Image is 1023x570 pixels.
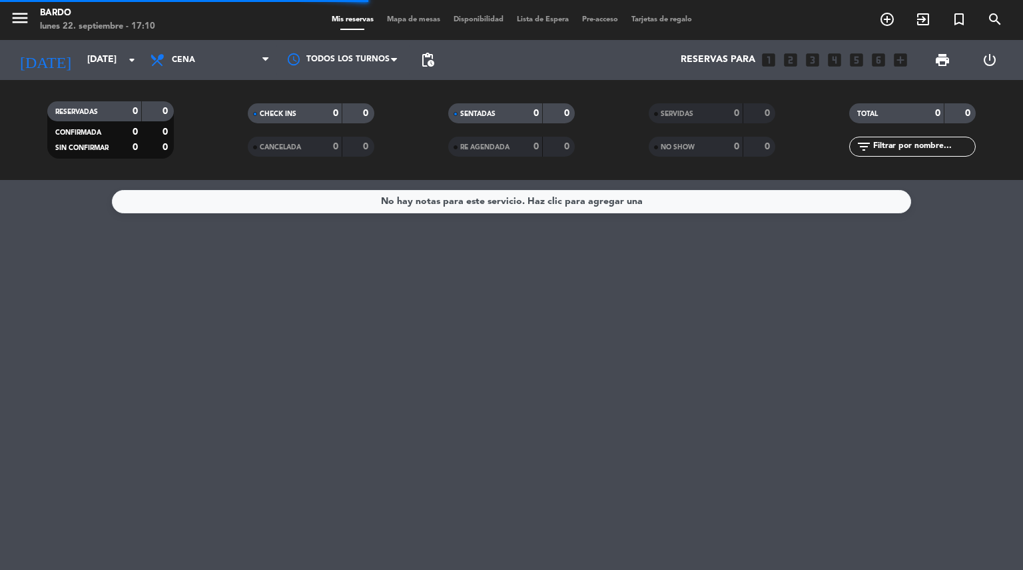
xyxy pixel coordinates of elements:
i: looks_6 [870,51,887,69]
strong: 0 [533,109,539,118]
div: LOG OUT [966,40,1013,80]
i: exit_to_app [915,11,931,27]
strong: 0 [133,107,138,116]
i: filter_list [856,139,872,155]
strong: 0 [935,109,940,118]
span: NO SHOW [661,144,695,151]
i: add_box [892,51,909,69]
span: Tarjetas de regalo [625,16,699,23]
div: Bardo [40,7,155,20]
i: add_circle_outline [879,11,895,27]
span: Reservas para [681,55,755,65]
strong: 0 [133,143,138,152]
strong: 0 [965,109,973,118]
span: SIN CONFIRMAR [55,145,109,151]
input: Filtrar por nombre... [872,139,975,154]
span: CHECK INS [260,111,296,117]
i: looks_4 [826,51,843,69]
div: No hay notas para este servicio. Haz clic para agregar una [381,194,643,209]
span: Cena [172,55,195,65]
span: TOTAL [857,111,878,117]
strong: 0 [363,142,371,151]
strong: 0 [333,109,338,118]
span: CANCELADA [260,144,301,151]
div: lunes 22. septiembre - 17:10 [40,20,155,33]
span: Lista de Espera [510,16,575,23]
span: CONFIRMADA [55,129,101,136]
strong: 0 [765,109,773,118]
i: search [987,11,1003,27]
span: Disponibilidad [447,16,510,23]
span: SERVIDAS [661,111,693,117]
span: RESERVADAS [55,109,98,115]
span: Pre-acceso [575,16,625,23]
span: SENTADAS [460,111,496,117]
strong: 0 [163,143,170,152]
i: looks_two [782,51,799,69]
i: looks_5 [848,51,865,69]
strong: 0 [163,127,170,137]
span: RE AGENDADA [460,144,510,151]
i: power_settings_new [982,52,998,68]
button: menu [10,8,30,33]
strong: 0 [163,107,170,116]
strong: 0 [734,142,739,151]
span: pending_actions [420,52,436,68]
i: arrow_drop_down [124,52,140,68]
i: turned_in_not [951,11,967,27]
i: menu [10,8,30,28]
strong: 0 [333,142,338,151]
strong: 0 [564,109,572,118]
i: looks_one [760,51,777,69]
strong: 0 [533,142,539,151]
strong: 0 [564,142,572,151]
strong: 0 [133,127,138,137]
span: print [934,52,950,68]
strong: 0 [734,109,739,118]
strong: 0 [363,109,371,118]
span: Mapa de mesas [380,16,447,23]
i: looks_3 [804,51,821,69]
i: [DATE] [10,45,81,75]
span: Mis reservas [325,16,380,23]
strong: 0 [765,142,773,151]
